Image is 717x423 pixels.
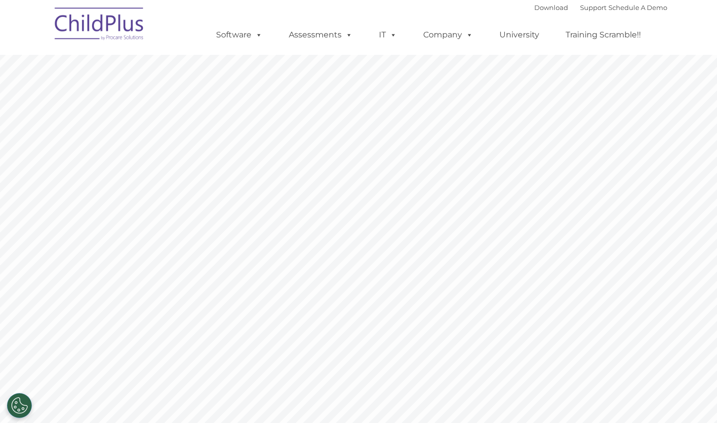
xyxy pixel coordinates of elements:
a: IT [369,25,407,45]
a: Download [534,3,568,11]
a: Support [580,3,606,11]
a: Schedule A Demo [608,3,667,11]
img: ChildPlus by Procare Solutions [50,0,149,50]
a: Software [206,25,272,45]
a: Company [413,25,483,45]
button: Cookies Settings [7,393,32,418]
font: | [534,3,667,11]
a: Training Scramble!! [556,25,651,45]
a: University [489,25,549,45]
a: Assessments [279,25,362,45]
